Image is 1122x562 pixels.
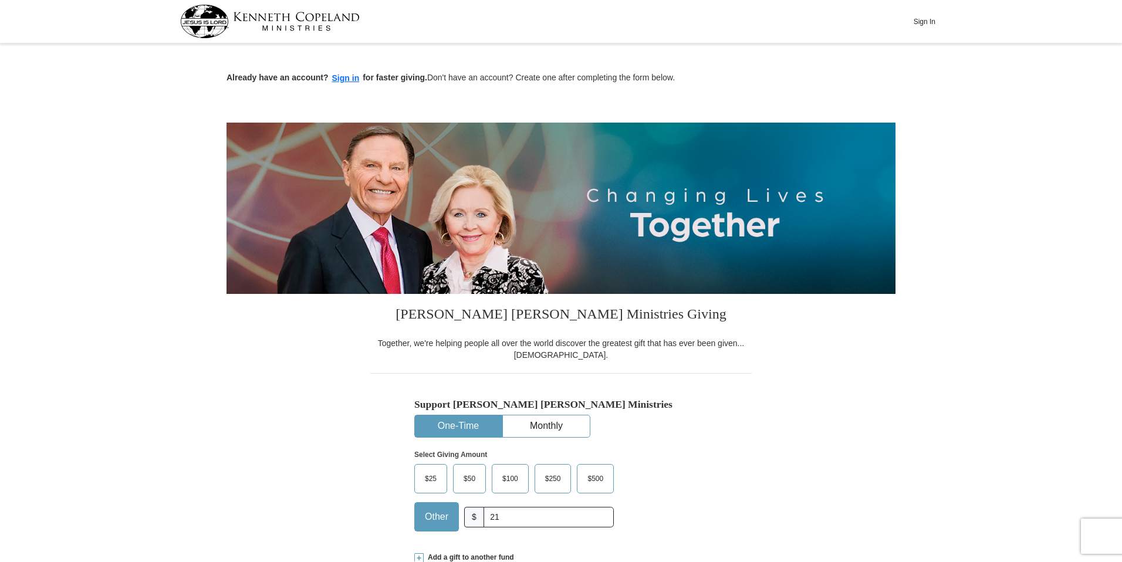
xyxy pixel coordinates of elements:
span: $500 [582,470,609,487]
strong: Already have an account? for faster giving. [227,73,427,82]
span: Other [419,508,454,526]
span: $25 [419,470,442,487]
h3: [PERSON_NAME] [PERSON_NAME] Ministries Giving [370,294,752,337]
h5: Support [PERSON_NAME] [PERSON_NAME] Ministries [414,398,708,411]
img: kcm-header-logo.svg [180,5,360,38]
strong: Select Giving Amount [414,451,487,459]
span: $50 [458,470,481,487]
button: Monthly [503,415,590,437]
button: Sign In [907,12,942,31]
button: One-Time [415,415,502,437]
span: $250 [539,470,567,487]
input: Other Amount [484,507,614,527]
p: Don't have an account? Create one after completing the form below. [227,72,895,85]
span: $ [464,507,484,527]
span: $100 [496,470,524,487]
div: Together, we're helping people all over the world discover the greatest gift that has ever been g... [370,337,752,361]
button: Sign in [329,72,363,85]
